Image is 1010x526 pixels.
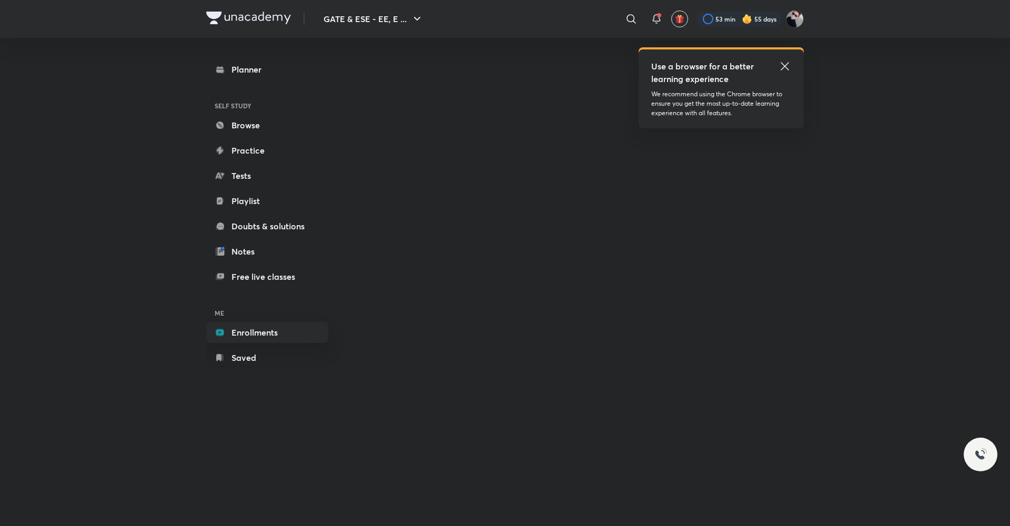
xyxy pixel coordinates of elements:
img: Ashutosh Tripathi [786,10,804,28]
a: Playlist [206,190,328,211]
a: Planner [206,59,328,80]
a: Tests [206,165,328,186]
h6: ME [206,304,328,322]
img: streak [742,14,752,24]
button: avatar [671,11,688,27]
h5: Use a browser for a better learning experience [651,60,756,85]
a: Notes [206,241,328,262]
a: Saved [206,347,328,368]
button: GATE & ESE - EE, E ... [317,8,430,29]
h6: SELF STUDY [206,97,328,115]
a: Doubts & solutions [206,216,328,237]
a: Practice [206,140,328,161]
img: avatar [675,14,684,24]
a: Free live classes [206,266,328,287]
a: Company Logo [206,12,291,27]
img: Company Logo [206,12,291,24]
img: ttu [974,448,987,461]
a: Enrollments [206,322,328,343]
a: Browse [206,115,328,136]
p: We recommend using the Chrome browser to ensure you get the most up-to-date learning experience w... [651,89,791,118]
